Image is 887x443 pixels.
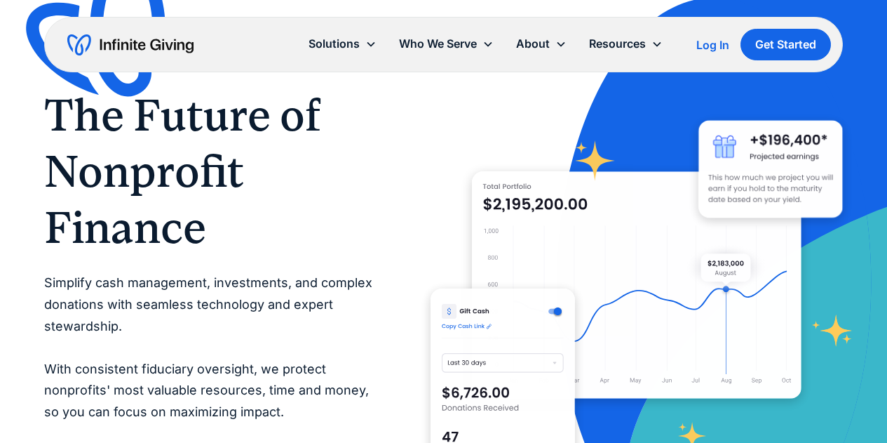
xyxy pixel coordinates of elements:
div: Log In [696,39,729,51]
div: Who We Serve [399,34,477,53]
p: Simplify cash management, investments, and complex donations with seamless technology and expert ... [44,272,374,423]
div: About [516,34,550,53]
img: nonprofit donation platform [472,171,801,399]
a: Get Started [740,29,831,60]
div: Solutions [297,29,388,59]
div: Who We Serve [388,29,505,59]
a: Log In [696,37,729,53]
div: Solutions [309,34,360,53]
div: Resources [589,34,646,53]
img: fundraising star [812,315,853,347]
div: Resources [578,29,674,59]
a: home [67,34,194,56]
h1: The Future of Nonprofit Finance [44,87,374,256]
div: About [505,29,578,59]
